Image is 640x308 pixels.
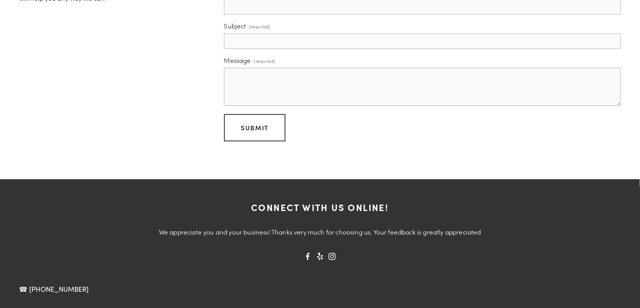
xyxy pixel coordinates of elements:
a: You and Eye Family Eye Care [304,253,312,260]
span: (required) [249,21,270,32]
span: Submit [241,123,268,132]
a: Yelp [316,253,324,260]
p: We appreciate you and your business! Thanks very much for choosing us. Your feedback is greatly a... [137,225,503,238]
span: (required) [254,56,275,66]
span: Message [224,56,251,64]
strong: Connect with us online! [251,201,389,213]
span: Subject [224,22,246,30]
a: ☎ [PHONE_NUMBER] [19,286,96,292]
a: Instagram [328,253,336,260]
button: SubmitSubmit [224,114,285,141]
